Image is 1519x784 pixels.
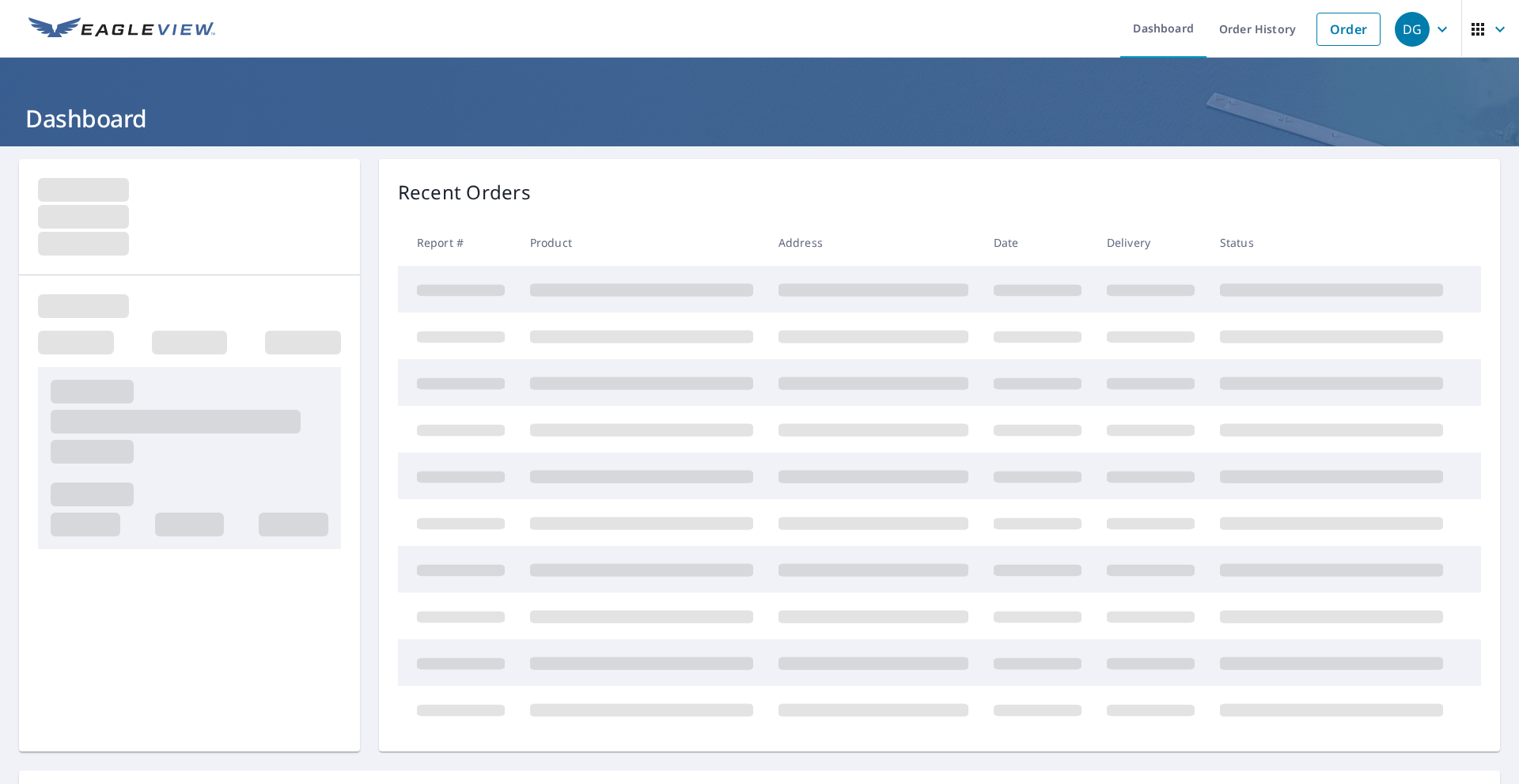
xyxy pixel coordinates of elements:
th: Status [1207,219,1456,266]
th: Address [766,219,981,266]
h1: Dashboard [19,102,1500,134]
th: Delivery [1094,219,1207,266]
th: Date [981,219,1094,266]
th: Product [517,219,766,266]
th: Report # [398,219,517,266]
img: EV Logo [28,17,215,41]
p: Recent Orders [398,178,531,206]
div: DG [1395,12,1430,47]
a: Order [1316,13,1381,46]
